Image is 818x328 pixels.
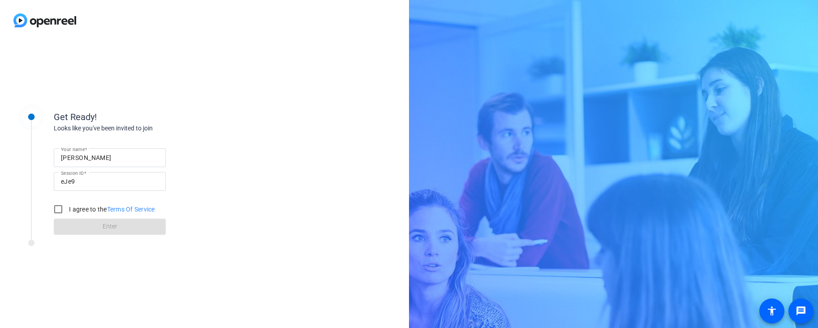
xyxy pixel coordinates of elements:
div: Get Ready! [54,110,233,124]
a: Terms Of Service [107,206,155,213]
mat-icon: message [796,306,806,316]
label: I agree to the [67,205,155,214]
div: Looks like you've been invited to join [54,124,233,133]
mat-icon: accessibility [766,306,777,316]
mat-label: Your name [61,147,85,152]
mat-label: Session ID [61,170,84,176]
